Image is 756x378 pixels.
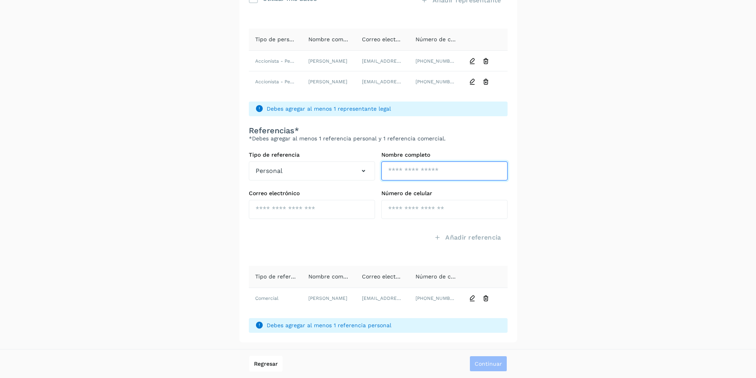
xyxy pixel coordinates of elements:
span: Añadir referencia [445,233,501,242]
span: Regresar [254,361,278,366]
td: [PERSON_NAME] [302,51,356,71]
span: Personal [256,166,283,176]
td: [EMAIL_ADDRESS][DOMAIN_NAME] [356,51,409,71]
span: Tipo de referencia [255,273,306,280]
span: Accionista - Persona Moral [255,58,317,64]
button: Regresar [249,356,283,372]
h3: Referencias* [249,126,508,135]
label: Nombre completo [381,152,508,158]
span: Número de celular [416,36,466,42]
td: [PHONE_NUMBER] [409,71,463,92]
td: [PHONE_NUMBER] [409,288,463,309]
span: Tipo de persona [255,36,299,42]
td: [PHONE_NUMBER] [409,51,463,71]
span: Nombre completo [308,36,357,42]
span: Debes agregar al menos 1 referencia personal [267,321,501,330]
td: [PERSON_NAME] [302,71,356,92]
td: [EMAIL_ADDRESS][DOMAIN_NAME] [356,288,409,309]
label: Tipo de referencia [249,152,375,158]
span: Número de celular [416,273,466,280]
span: Nombre completo [308,273,357,280]
span: Correo electrónico [362,36,413,42]
span: Continuar [475,361,502,366]
label: Número de celular [381,190,508,197]
button: Continuar [469,356,507,372]
span: Debes agregar al menos 1 representante legal [267,105,501,113]
span: Accionista - Persona Moral [255,79,317,84]
td: [EMAIL_ADDRESS][DOMAIN_NAME] [356,71,409,92]
span: Comercial [255,295,279,301]
button: Añadir referencia [428,228,507,247]
span: Correo electrónico [362,273,413,280]
label: Correo electrónico [249,190,375,197]
td: [PERSON_NAME] [302,288,356,309]
p: *Debes agregar al menos 1 referencia personal y 1 referencia comercial. [249,135,508,142]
